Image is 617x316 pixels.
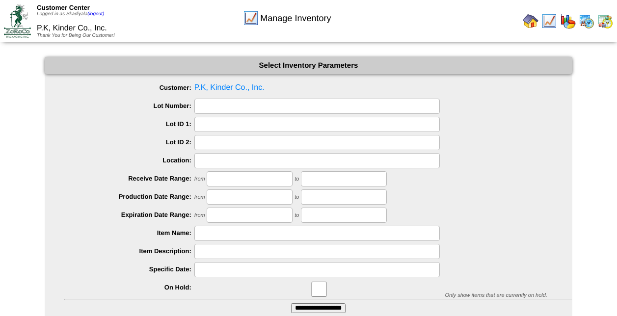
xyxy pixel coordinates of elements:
[194,212,205,218] span: from
[597,13,613,29] img: calendarinout.gif
[523,13,538,29] img: home.gif
[295,194,299,200] span: to
[64,175,194,182] label: Receive Date Range:
[445,292,547,298] span: Only show items that are currently on hold.
[45,57,572,74] div: Select Inventory Parameters
[64,120,194,128] label: Lot ID 1:
[37,11,104,17] span: Logged in as Skadiyala
[64,247,194,255] label: Item Description:
[64,193,194,200] label: Production Date Range:
[64,84,194,91] label: Customer:
[64,284,194,291] label: On Hold:
[4,4,31,37] img: ZoRoCo_Logo(Green%26Foil)%20jpg.webp
[64,102,194,109] label: Lot Number:
[64,157,194,164] label: Location:
[64,138,194,146] label: Lot ID 2:
[295,176,299,182] span: to
[64,211,194,218] label: Expiration Date Range:
[243,10,259,26] img: line_graph.gif
[260,13,331,24] span: Manage Inventory
[37,24,107,32] span: P.K, Kinder Co., Inc.
[579,13,594,29] img: calendarprod.gif
[194,176,205,182] span: from
[64,229,194,237] label: Item Name:
[541,13,557,29] img: line_graph.gif
[64,80,572,95] span: P.K, Kinder Co., Inc.
[87,11,104,17] a: (logout)
[560,13,576,29] img: graph.gif
[295,212,299,218] span: to
[64,265,194,273] label: Specific Date:
[37,4,90,11] span: Customer Center
[194,194,205,200] span: from
[37,33,115,38] span: Thank You for Being Our Customer!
